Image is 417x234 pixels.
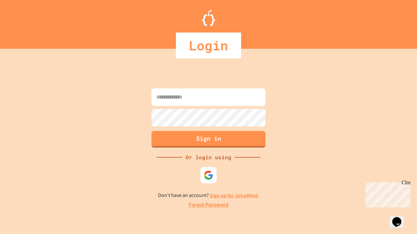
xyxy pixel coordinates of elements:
div: Login [176,32,241,58]
a: Sign up for JuiceMind. [210,192,259,199]
div: Or login using [182,153,235,161]
iframe: chat widget [363,180,410,207]
button: Sign in [151,131,266,148]
img: Logo.svg [202,10,215,26]
a: Forgot Password [189,201,228,209]
iframe: chat widget [390,208,410,227]
p: Don't have an account? [158,191,259,200]
img: google-icon.svg [204,170,213,180]
div: Chat with us now!Close [3,3,45,41]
